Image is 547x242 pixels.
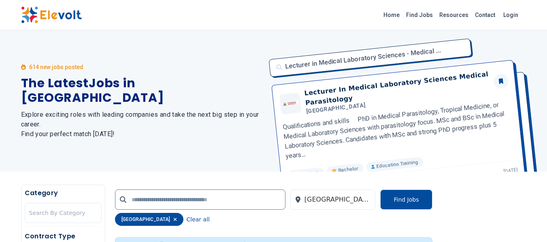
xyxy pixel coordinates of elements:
button: Find Jobs [380,189,432,210]
h5: Contract Type [25,231,102,241]
img: Elevolt [21,6,82,23]
a: Find Jobs [403,8,436,21]
p: 614 new jobs posted [29,63,83,71]
button: Clear all [187,213,210,226]
h5: Category [25,188,102,198]
h1: The Latest Jobs in [GEOGRAPHIC_DATA] [21,76,264,105]
div: [GEOGRAPHIC_DATA] [115,213,183,226]
a: Resources [436,8,472,21]
h2: Explore exciting roles with leading companies and take the next big step in your career. Find you... [21,110,264,139]
a: Login [498,7,523,23]
a: Home [380,8,403,21]
a: Contact [472,8,498,21]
